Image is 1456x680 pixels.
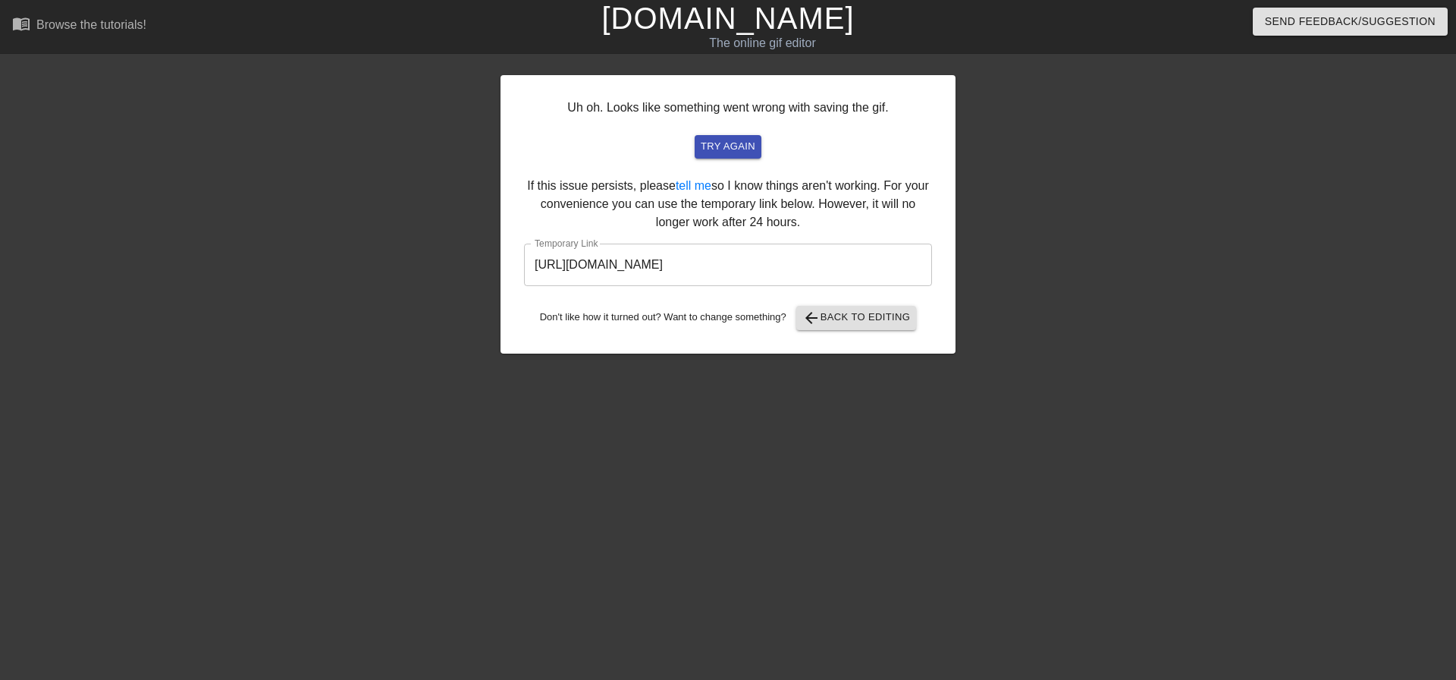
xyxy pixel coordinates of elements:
[695,135,761,159] button: try again
[802,309,911,327] span: Back to Editing
[12,14,146,38] a: Browse the tutorials!
[524,306,932,330] div: Don't like how it turned out? Want to change something?
[601,2,854,35] a: [DOMAIN_NAME]
[802,309,821,327] span: arrow_back
[500,75,955,354] div: Uh oh. Looks like something went wrong with saving the gif. If this issue persists, please so I k...
[493,34,1032,52] div: The online gif editor
[12,14,30,33] span: menu_book
[36,18,146,31] div: Browse the tutorials!
[1253,8,1448,36] button: Send Feedback/Suggestion
[1265,12,1436,31] span: Send Feedback/Suggestion
[701,138,755,156] span: try again
[676,179,711,192] a: tell me
[796,306,917,330] button: Back to Editing
[524,244,932,286] input: bare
